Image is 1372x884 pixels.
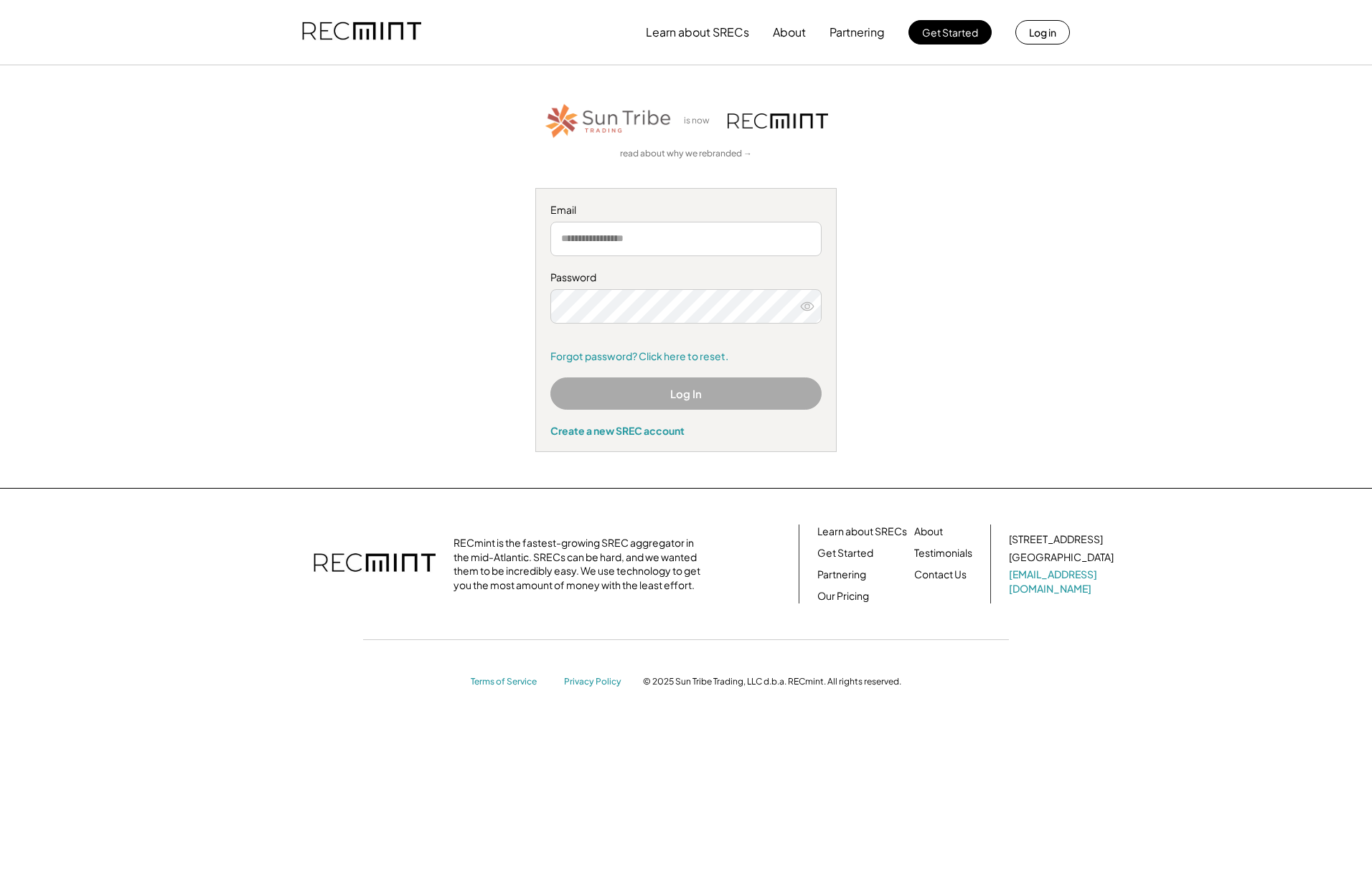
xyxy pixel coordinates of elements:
[620,148,752,160] a: read about why we rebranded →
[646,18,749,47] button: Learn about SRECs
[914,525,943,539] a: About
[1015,20,1070,44] button: Log in
[550,203,822,217] div: Email
[564,676,629,688] a: Privacy Policy
[817,589,869,603] a: Our Pricing
[454,536,708,592] div: RECmint is the fastest-growing SREC aggregator in the mid-Atlantic. SRECs can be hard, and we wan...
[302,8,421,57] img: recmint-logotype%403x.png
[773,18,806,47] button: About
[544,101,673,141] img: STT_Horizontal_Logo%2B-%2BColor.png
[643,676,901,687] div: © 2025 Sun Tribe Trading, LLC d.b.a. RECmint. All rights reserved.
[830,18,885,47] button: Partnering
[914,546,972,560] a: Testimonials
[817,525,907,539] a: Learn about SRECs
[1009,568,1117,596] a: [EMAIL_ADDRESS][DOMAIN_NAME]
[550,271,822,285] div: Password
[817,568,866,582] a: Partnering
[1009,532,1103,547] div: [STREET_ADDRESS]
[550,424,822,437] div: Create a new SREC account
[1009,550,1114,565] div: [GEOGRAPHIC_DATA]
[680,115,720,127] div: is now
[728,113,828,128] img: recmint-logotype%403x.png
[314,539,436,589] img: recmint-logotype%403x.png
[817,546,873,560] a: Get Started
[550,349,822,364] a: Forgot password? Click here to reset.
[550,377,822,410] button: Log In
[914,568,967,582] a: Contact Us
[908,20,992,44] button: Get Started
[471,676,550,688] a: Terms of Service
